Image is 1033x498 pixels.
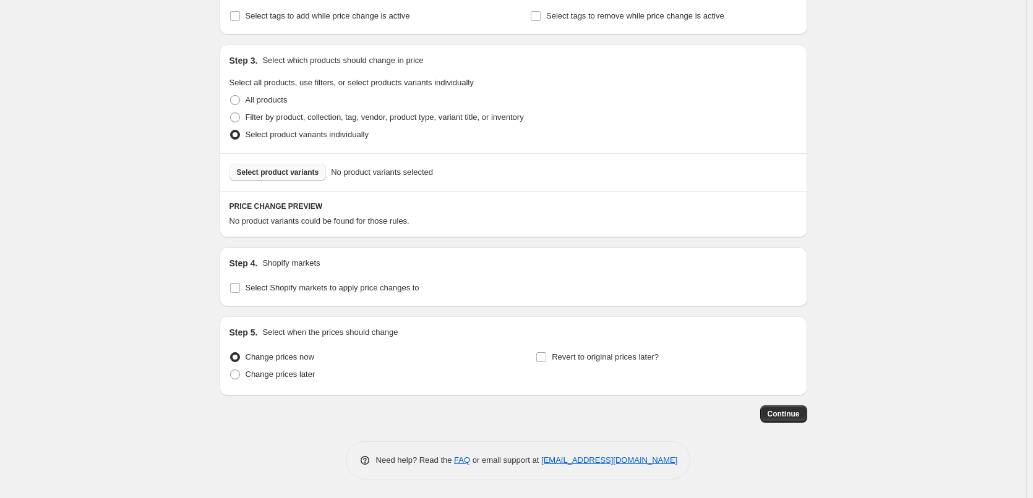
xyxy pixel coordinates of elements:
[229,201,797,211] h6: PRICE CHANGE PREVIEW
[470,455,541,465] span: or email support at
[376,455,455,465] span: Need help? Read the
[229,54,258,67] h2: Step 3.
[546,11,724,20] span: Select tags to remove while price change is active
[246,112,524,122] span: Filter by product, collection, tag, vendor, product type, variant title, or inventory
[246,352,314,361] span: Change prices now
[262,326,398,339] p: Select when the prices should change
[541,455,677,465] a: [EMAIL_ADDRESS][DOMAIN_NAME]
[262,257,320,269] p: Shopify markets
[454,455,470,465] a: FAQ
[262,54,423,67] p: Select which products should change in price
[229,164,327,181] button: Select product variants
[229,78,474,87] span: Select all products, use filters, or select products variants individually
[229,326,258,339] h2: Step 5.
[246,130,369,139] span: Select product variants individually
[246,369,315,379] span: Change prices later
[768,409,800,419] span: Continue
[760,405,807,423] button: Continue
[246,95,288,104] span: All products
[237,167,319,177] span: Select product variants
[229,257,258,269] h2: Step 4.
[246,283,419,292] span: Select Shopify markets to apply price changes to
[229,216,409,226] span: No product variants could be found for those rules.
[331,166,433,179] span: No product variants selected
[246,11,410,20] span: Select tags to add while price change is active
[552,352,659,361] span: Revert to original prices later?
